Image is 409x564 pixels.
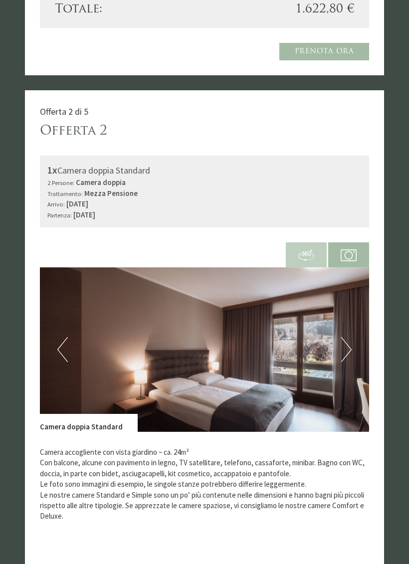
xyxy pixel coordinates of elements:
b: 1x [47,164,57,176]
div: Camera doppia Standard [40,414,138,432]
small: Partenza: [47,211,72,219]
small: 2 Persone: [47,179,74,187]
p: Camera accogliente con vista giardino ~ ca. 24m² Con balcone, alcune con pavimento in legno, TV s... [40,447,369,522]
div: domenica [141,7,188,23]
img: image [40,267,369,432]
img: 360-grad.svg [298,247,314,263]
b: [DATE] [73,210,95,219]
button: Next [341,337,352,362]
button: Invia [275,263,330,280]
b: [DATE] [66,199,88,208]
small: 16:41 [15,46,132,53]
small: Arrivo: [47,200,65,208]
button: Previous [57,337,68,362]
span: Offerta 2 di 5 [40,106,88,117]
div: Montis – Active Nature Spa [15,28,132,36]
a: Prenota ora [279,43,370,60]
img: camera.svg [341,247,357,263]
b: Camera doppia [76,178,126,187]
b: Mezza Pensione [84,188,138,198]
div: Camera doppia Standard [47,163,362,178]
div: Buon giorno, come possiamo aiutarla? [7,26,137,55]
small: Trattamento: [47,189,83,197]
div: Totale: [47,1,204,18]
span: 1.622,80 € [295,1,354,18]
div: Offerta 2 [40,122,107,141]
